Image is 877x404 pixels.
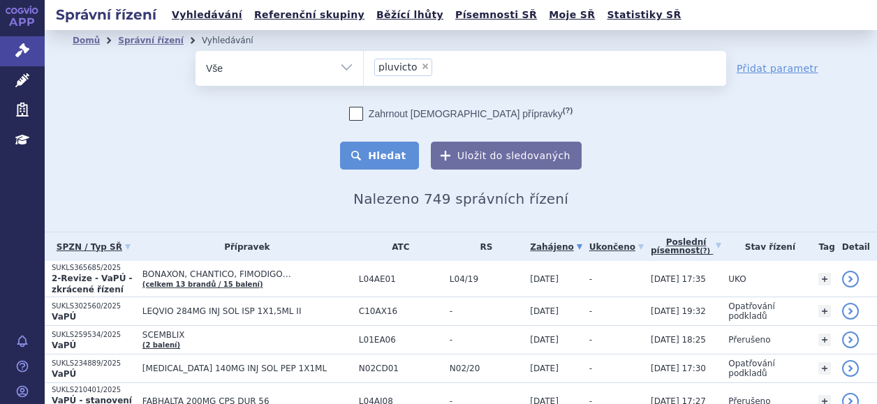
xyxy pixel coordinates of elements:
span: N02CD01 [359,364,443,373]
a: Referenční skupiny [250,6,369,24]
a: Poslednípísemnost(?) [651,232,721,261]
a: + [818,334,831,346]
th: Přípravek [135,232,352,261]
span: C10AX16 [359,306,443,316]
span: - [589,364,592,373]
span: [DATE] 19:32 [651,306,706,316]
span: [DATE] [530,364,559,373]
a: Běžící lhůty [372,6,448,24]
input: pluvicto [436,58,503,75]
a: Ukončeno [589,237,644,257]
a: Moje SŘ [545,6,599,24]
a: detail [842,331,859,348]
span: Opatřování podkladů [728,359,775,378]
span: [DATE] [530,306,559,316]
span: - [589,335,592,345]
a: Písemnosti SŘ [451,6,541,24]
p: SUKLS210401/2025 [52,385,135,395]
p: SUKLS259534/2025 [52,330,135,340]
th: Detail [835,232,877,261]
a: Přidat parametr [737,61,818,75]
a: Vyhledávání [168,6,246,24]
span: LEQVIO 284MG INJ SOL ISP 1X1,5ML II [142,306,352,316]
th: Tag [811,232,834,261]
span: - [450,306,523,316]
span: - [589,306,592,316]
span: L04AE01 [359,274,443,284]
span: [DATE] 17:35 [651,274,706,284]
span: - [589,274,592,284]
span: UKO [728,274,746,284]
a: detail [842,360,859,377]
span: SCEMBLIX [142,330,352,340]
a: + [818,273,831,285]
button: Hledat [340,142,419,170]
p: SUKLS234889/2025 [52,359,135,368]
button: Uložit do sledovaných [431,142,582,170]
strong: VaPÚ [52,369,76,379]
span: [DATE] [530,274,559,284]
abbr: (?) [563,106,573,115]
label: Zahrnout [DEMOGRAPHIC_DATA] přípravky [349,107,573,121]
strong: 2-Revize - VaPÚ - zkrácené řízení [52,274,133,294]
span: L04/19 [450,274,523,284]
a: (celkem 13 brandů / 15 balení) [142,280,263,288]
strong: VaPÚ [52,312,76,322]
h2: Správní řízení [45,5,168,24]
a: (2 balení) [142,341,180,349]
p: SUKLS365685/2025 [52,263,135,273]
p: SUKLS302560/2025 [52,301,135,311]
span: - [450,335,523,345]
a: detail [842,271,859,287]
abbr: (?) [700,247,710,255]
span: Přerušeno [728,335,770,345]
span: × [421,62,429,70]
th: Stav řízení [721,232,811,261]
span: [DATE] 18:25 [651,335,706,345]
th: ATC [352,232,443,261]
span: [DATE] 17:30 [651,364,706,373]
span: N02/20 [450,364,523,373]
th: RS [443,232,523,261]
a: + [818,305,831,317]
span: pluvicto [378,62,418,72]
a: detail [842,303,859,320]
span: Nalezeno 749 správních řízení [353,190,568,207]
span: [DATE] [530,335,559,345]
span: Opatřování podkladů [728,301,775,321]
a: SPZN / Typ SŘ [52,237,135,257]
a: Správní řízení [118,36,184,45]
strong: VaPÚ [52,341,76,350]
a: + [818,362,831,375]
span: L01EA06 [359,335,443,345]
a: Zahájeno [530,237,582,257]
a: Domů [73,36,100,45]
a: Statistiky SŘ [603,6,685,24]
li: Vyhledávání [202,30,272,51]
span: [MEDICAL_DATA] 140MG INJ SOL PEP 1X1ML [142,364,352,373]
span: BONAXON, CHANTICO, FIMODIGO… [142,269,352,279]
